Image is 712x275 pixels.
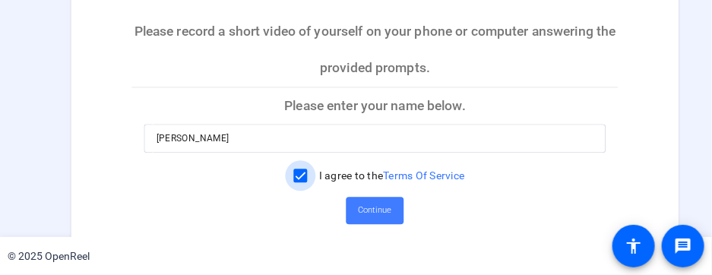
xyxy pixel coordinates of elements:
[674,237,692,255] mat-icon: message
[359,200,392,223] span: Continue
[625,237,643,255] mat-icon: accessibility
[347,198,404,225] button: Continue
[383,170,464,182] a: Terms Of Service
[132,13,619,87] p: Please record a short video of yourself on your phone or computer answering the provided prompts.
[132,87,619,124] p: Please enter your name below.
[316,169,465,184] label: I agree to the
[157,130,594,148] input: Enter your name
[8,248,90,264] div: © 2025 OpenReel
